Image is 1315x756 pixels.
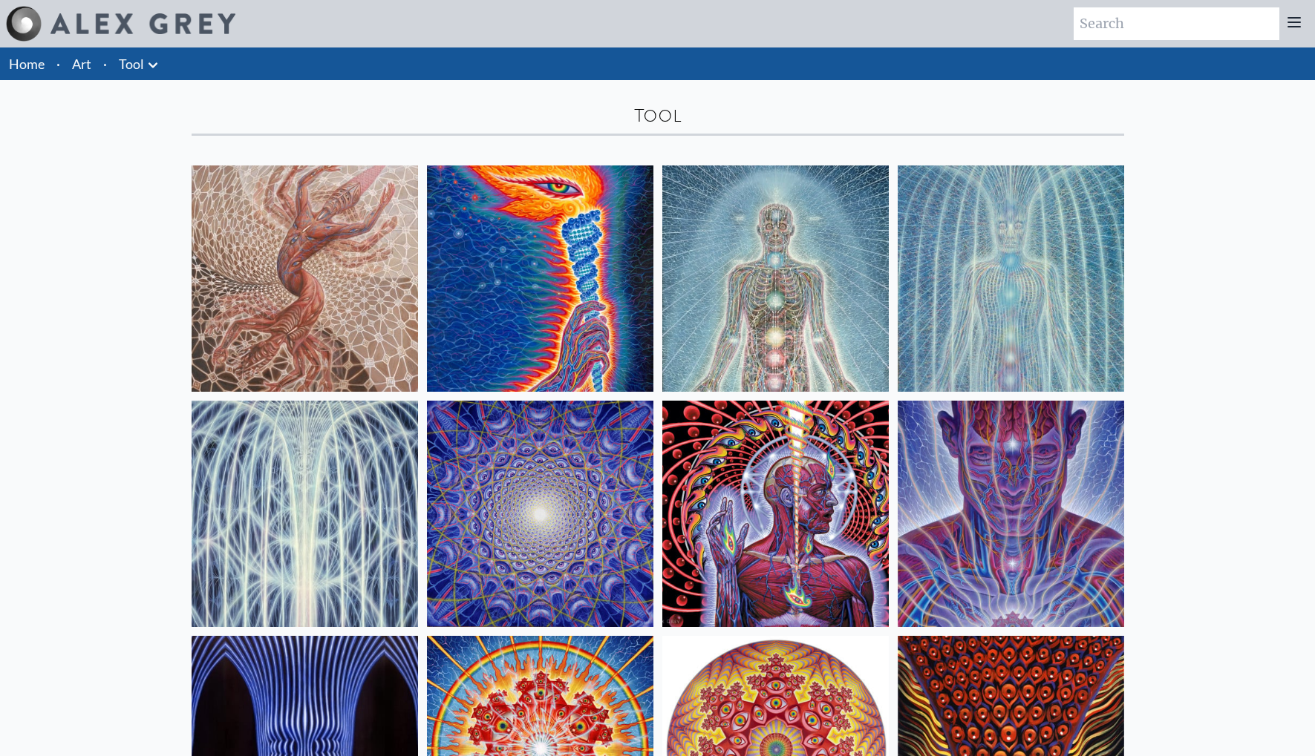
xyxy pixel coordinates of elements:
a: Home [9,56,45,72]
div: Tool [192,104,1124,128]
input: Search [1074,7,1279,40]
li: · [97,47,113,80]
li: · [50,47,66,80]
a: Art [72,53,91,74]
a: Tool [119,53,144,74]
img: Mystic Eye, 2018, Alex Grey [898,401,1124,627]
